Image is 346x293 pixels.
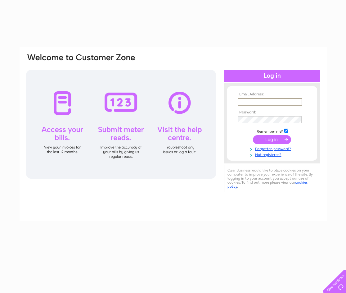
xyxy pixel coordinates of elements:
a: Forgotten password? [238,145,308,151]
th: Password: [236,110,308,115]
div: Clear Business would like to place cookies on your computer to improve your experience of the sit... [224,165,320,192]
a: cookies policy [227,180,308,189]
input: Submit [253,135,291,144]
a: Not registered? [238,151,308,157]
th: Email Address: [236,92,308,97]
td: Remember me? [236,128,308,134]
